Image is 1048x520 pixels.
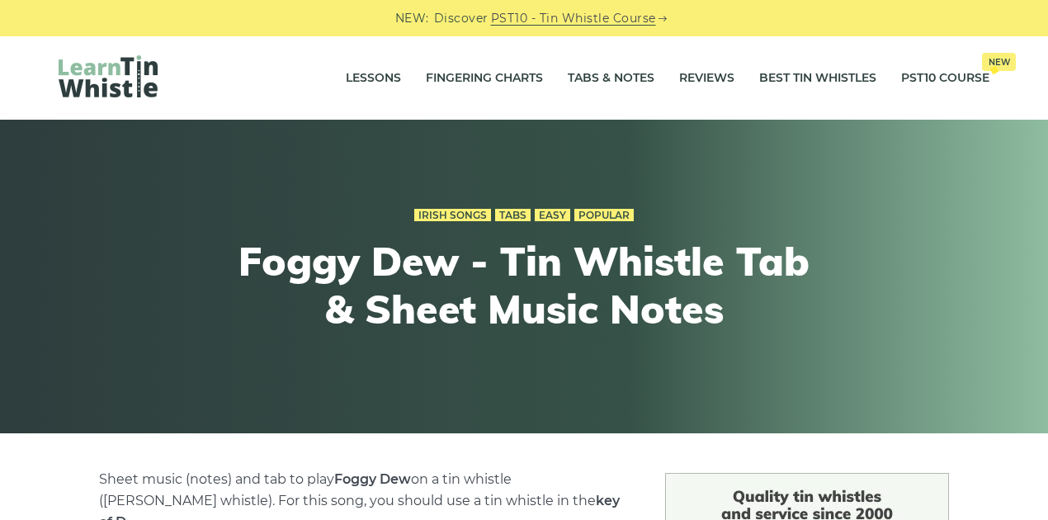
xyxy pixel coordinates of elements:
a: Irish Songs [414,209,491,222]
a: Tabs & Notes [568,58,654,99]
a: Best Tin Whistles [759,58,876,99]
a: PST10 CourseNew [901,58,989,99]
span: New [982,53,1016,71]
a: Tabs [495,209,531,222]
a: Fingering Charts [426,58,543,99]
a: Easy [535,209,570,222]
h1: Foggy Dew - Tin Whistle Tab & Sheet Music Notes [220,238,828,333]
img: LearnTinWhistle.com [59,55,158,97]
strong: Foggy Dew [334,471,411,487]
a: Lessons [346,58,401,99]
a: Reviews [679,58,734,99]
a: Popular [574,209,634,222]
